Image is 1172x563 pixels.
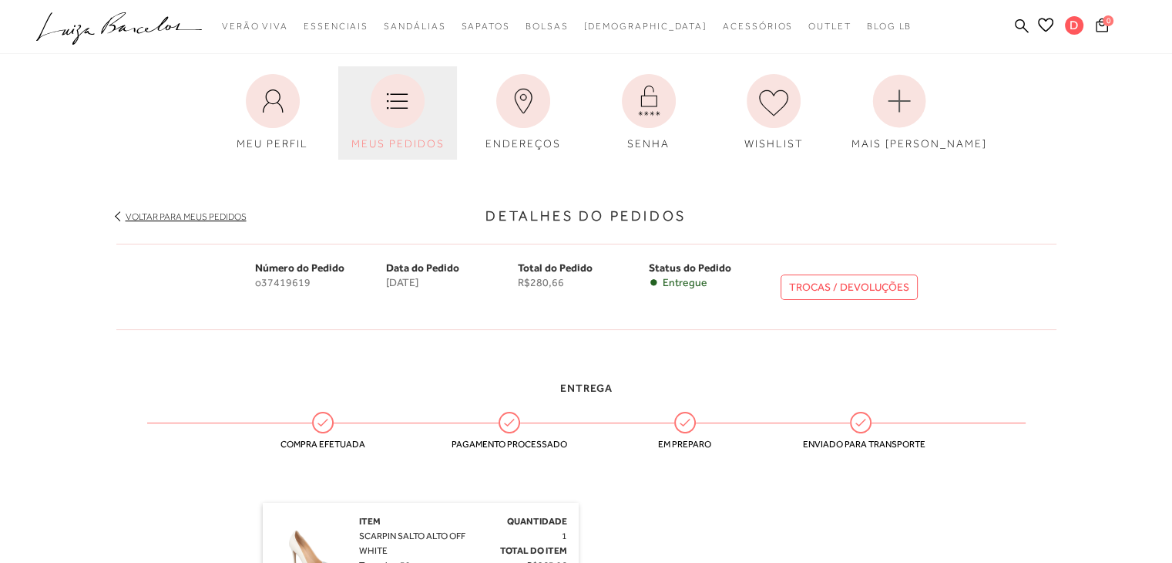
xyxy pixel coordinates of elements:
[386,276,518,289] span: [DATE]
[461,12,509,41] a: categoryNavScreenReaderText
[126,211,247,222] a: Voltar para meus pedidos
[359,516,381,527] span: Item
[359,531,465,556] span: SCARPIN SALTO ALTO OFF WHITE
[384,21,445,32] span: Sandálias
[461,21,509,32] span: Sapatos
[714,66,833,160] a: WISHLIST
[518,276,650,289] span: R$280,66
[649,276,659,289] span: •
[744,137,804,150] span: WISHLIST
[507,516,567,527] span: Quantidade
[304,21,368,32] span: Essenciais
[384,12,445,41] a: categoryNavScreenReaderText
[222,21,288,32] span: Verão Viva
[351,137,445,150] span: MEUS PEDIDOS
[583,12,707,41] a: noSubCategoriesText
[213,66,332,160] a: MEU PERFIL
[222,12,288,41] a: categoryNavScreenReaderText
[627,137,670,150] span: SENHA
[464,66,583,160] a: ENDEREÇOS
[560,382,613,394] span: Entrega
[1058,15,1091,39] button: D
[526,21,569,32] span: Bolsas
[255,261,344,274] span: Número do Pedido
[562,531,567,541] span: 1
[808,21,851,32] span: Outlet
[1065,16,1083,35] span: D
[304,12,368,41] a: categoryNavScreenReaderText
[803,439,918,450] span: Enviado para transporte
[808,12,851,41] a: categoryNavScreenReaderText
[518,261,593,274] span: Total do Pedido
[526,12,569,41] a: categoryNavScreenReaderText
[589,66,708,160] a: SENHA
[583,21,707,32] span: [DEMOGRAPHIC_DATA]
[386,261,459,274] span: Data do Pedido
[1103,15,1113,26] span: 0
[627,439,743,450] span: Em preparo
[781,275,918,300] a: TROCAS / DEVOLUÇÕES
[723,12,793,41] a: categoryNavScreenReaderText
[840,66,959,160] a: MAIS [PERSON_NAME]
[265,439,381,450] span: Compra efetuada
[500,545,567,556] span: Total do Item
[851,137,987,150] span: MAIS [PERSON_NAME]
[723,21,793,32] span: Acessórios
[649,261,731,274] span: Status do Pedido
[867,12,912,41] a: BLOG LB
[338,66,457,160] a: MEUS PEDIDOS
[663,276,707,289] span: Entregue
[255,276,387,289] span: o37419619
[485,137,561,150] span: ENDEREÇOS
[1091,17,1113,38] button: 0
[452,439,567,450] span: Pagamento processado
[116,206,1056,227] h3: Detalhes do Pedidos
[867,21,912,32] span: BLOG LB
[237,137,308,150] span: MEU PERFIL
